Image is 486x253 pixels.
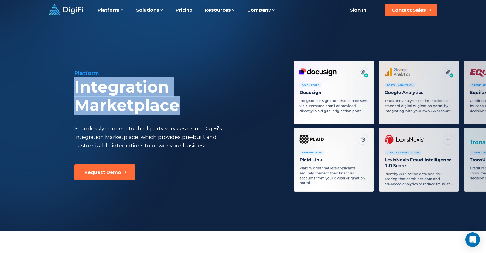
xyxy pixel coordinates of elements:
div: Platform [74,69,279,77]
div: Open Intercom Messenger [465,232,480,247]
button: Request Demo [74,164,135,180]
div: Seamlessly connect to third-party services using DigiFi’s Integration Marketplace, which provides... [74,124,247,150]
button: Contact Sales [385,4,437,16]
a: Sign In [342,4,374,16]
div: Integration Marketplace [74,78,279,114]
div: Request Demo [84,169,121,175]
div: Contact Sales [392,7,426,13]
